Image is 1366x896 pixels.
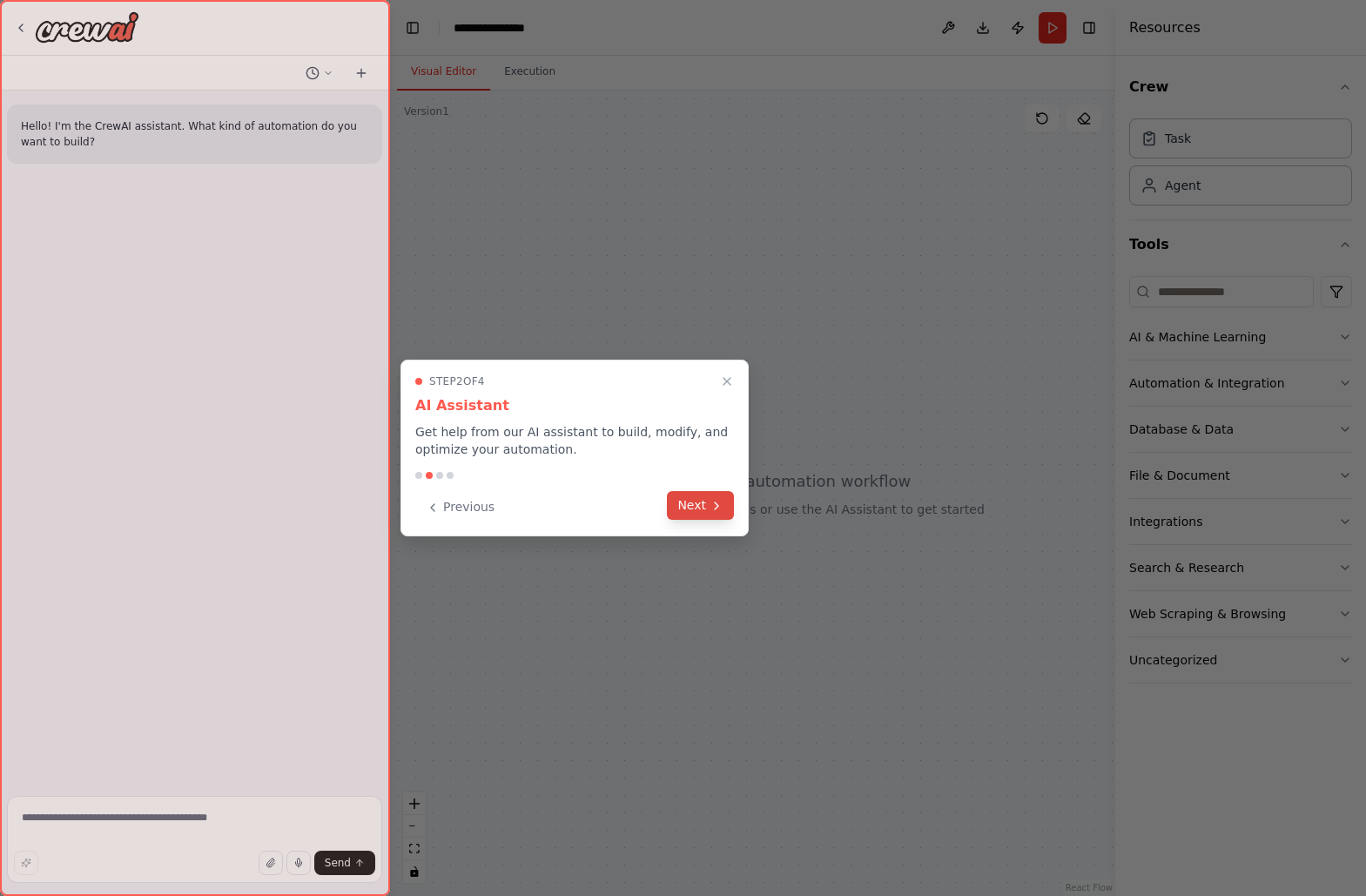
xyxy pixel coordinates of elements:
span: Step 2 of 4 [429,374,485,388]
button: Next [667,491,734,520]
button: Close walkthrough [717,371,737,392]
p: Get help from our AI assistant to build, modify, and optimize your automation. [415,423,734,458]
button: Previous [415,493,505,522]
button: Hide left sidebar [400,16,425,40]
h3: AI Assistant [415,395,734,416]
